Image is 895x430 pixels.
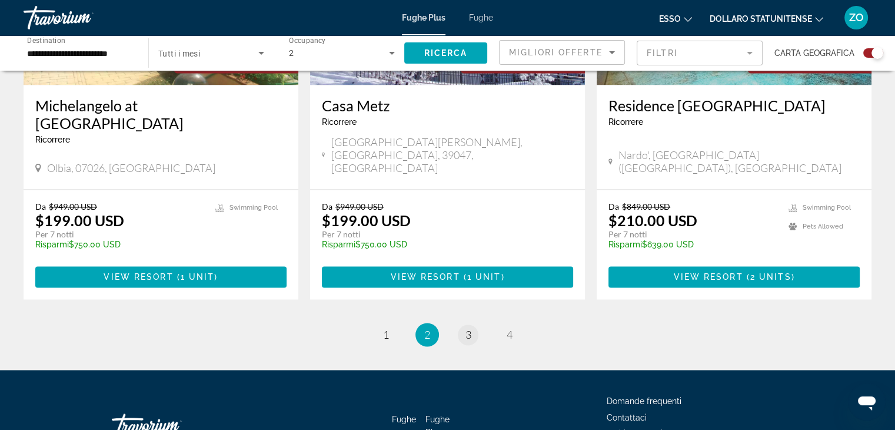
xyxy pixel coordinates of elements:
p: $639.00 USD [608,240,777,249]
a: Casa Metz [322,97,573,114]
span: View Resort [673,272,743,282]
a: Contattaci [607,412,647,422]
span: 1 [383,328,389,341]
span: Ricorrere [35,135,70,144]
span: Risparmi [322,240,355,249]
a: Domande frequenti [607,396,681,406]
span: $949.00 USD [335,201,384,211]
button: View Resort(2 units) [608,266,860,287]
a: Travorio [24,2,141,33]
span: Ricorrere [322,117,357,127]
a: Fughe [469,13,493,22]
span: Occupancy [289,37,326,45]
span: 2 units [750,272,791,282]
p: $210.00 USD [608,211,697,229]
span: 2 [424,328,430,341]
p: $199.00 USD [35,211,124,229]
button: Filter [637,40,763,66]
button: View Resort(1 unit) [322,266,573,287]
button: Ricerca [404,42,487,64]
span: Pets Allowed [803,223,843,230]
span: ( ) [743,272,795,282]
span: Nardo', [GEOGRAPHIC_DATA]([GEOGRAPHIC_DATA]), [GEOGRAPHIC_DATA] [618,148,860,174]
span: Da [322,201,332,211]
a: Fughe [392,414,416,424]
a: Fughe Plus [402,13,445,22]
span: 1 unit [467,272,501,282]
iframe: Pulsante per aprire la finestra di messaggistica [848,383,886,421]
p: $750.00 USD [35,240,204,249]
span: Ricerca [424,48,468,58]
span: 3 [465,328,471,341]
span: [GEOGRAPHIC_DATA][PERSON_NAME], [GEOGRAPHIC_DATA], 39047, [GEOGRAPHIC_DATA] [331,135,573,174]
span: 2 [289,48,294,58]
span: 4 [507,328,513,341]
p: Per 7 notti [35,229,204,240]
span: Swimming Pool [229,204,278,211]
font: Dollaro statunitense [710,14,812,24]
span: View Resort [390,272,460,282]
button: Cambia lingua [659,10,692,27]
span: Risparmi [35,240,69,249]
span: ( ) [460,272,505,282]
a: Michelangelo at [GEOGRAPHIC_DATA] [35,97,287,132]
button: View Resort(1 unit) [35,266,287,287]
p: $750.00 USD [322,240,561,249]
button: Menu utente [841,5,871,30]
a: Residence [GEOGRAPHIC_DATA] [608,97,860,114]
span: Olbia, 07026, [GEOGRAPHIC_DATA] [47,161,215,174]
span: 1 unit [181,272,215,282]
nav: Pagination [24,323,871,346]
span: Da [35,201,46,211]
span: $949.00 USD [49,201,97,211]
span: Carta geografica [774,45,854,61]
p: Per 7 notti [322,229,561,240]
span: Migliori offerte [509,48,603,57]
span: Swimming Pool [803,204,851,211]
font: ZO [849,11,864,24]
span: Da [608,201,619,211]
span: Ricorrere [608,117,643,127]
mat-select: Sort by [509,45,615,59]
span: Risparmi [608,240,642,249]
span: View Resort [104,272,173,282]
button: Cambia valuta [710,10,823,27]
p: $199.00 USD [322,211,411,229]
p: Per 7 notti [608,229,777,240]
span: Tutti i mesi [158,49,200,58]
span: ( ) [174,272,218,282]
font: Esso [659,14,681,24]
span: Destination [27,36,65,44]
span: $849.00 USD [622,201,670,211]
